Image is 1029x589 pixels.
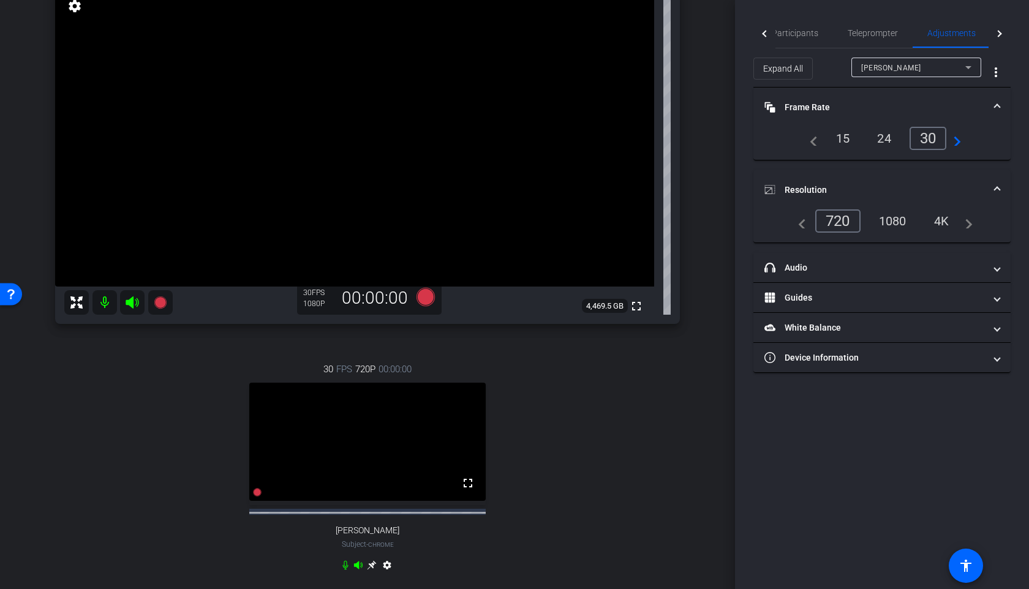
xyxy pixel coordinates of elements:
mat-icon: navigate_before [791,214,806,228]
span: Chrome [368,541,394,548]
span: FPS [312,288,325,297]
div: 4K [925,211,959,231]
mat-expansion-panel-header: Resolution [753,170,1011,209]
span: Adjustments [927,29,976,37]
div: Resolution [753,209,1011,242]
mat-icon: navigate_before [803,131,818,146]
button: Expand All [753,58,813,80]
span: 4,469.5 GB [582,299,628,313]
span: - [366,540,368,549]
span: Subject [342,539,394,550]
div: 24 [868,128,900,149]
mat-icon: settings [380,560,394,575]
button: More Options for Adjustments Panel [981,58,1011,87]
mat-expansion-panel-header: Guides [753,283,1011,312]
span: Participants [772,29,818,37]
mat-panel-title: White Balance [764,321,985,334]
mat-panel-title: Resolution [764,184,985,197]
mat-expansion-panel-header: Audio [753,253,1011,282]
span: [PERSON_NAME] [336,525,399,536]
div: 30 [303,288,334,298]
span: [PERSON_NAME] [861,64,921,72]
div: 1080 [870,211,916,231]
mat-panel-title: Frame Rate [764,101,985,114]
div: 00:00:00 [334,288,416,309]
mat-icon: navigate_next [946,131,961,146]
span: Teleprompter [848,29,898,37]
mat-expansion-panel-header: Frame Rate [753,88,1011,127]
span: 00:00:00 [379,362,412,376]
span: Expand All [763,57,803,80]
mat-panel-title: Audio [764,261,985,274]
div: 720 [815,209,861,233]
mat-expansion-panel-header: Device Information [753,343,1011,372]
mat-icon: fullscreen [461,476,475,490]
mat-expansion-panel-header: White Balance [753,313,1011,342]
span: FPS [336,362,352,376]
mat-icon: more_vert [989,65,1003,80]
mat-icon: accessibility [959,558,973,573]
div: 15 [827,128,859,149]
mat-panel-title: Guides [764,291,985,304]
span: 720P [355,362,375,376]
div: Frame Rate [753,127,1011,160]
mat-icon: fullscreen [629,299,644,313]
div: 1080P [303,299,334,309]
div: 30 [910,127,947,150]
mat-panel-title: Device Information [764,351,985,364]
span: 30 [323,362,333,376]
mat-icon: navigate_next [958,214,973,228]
